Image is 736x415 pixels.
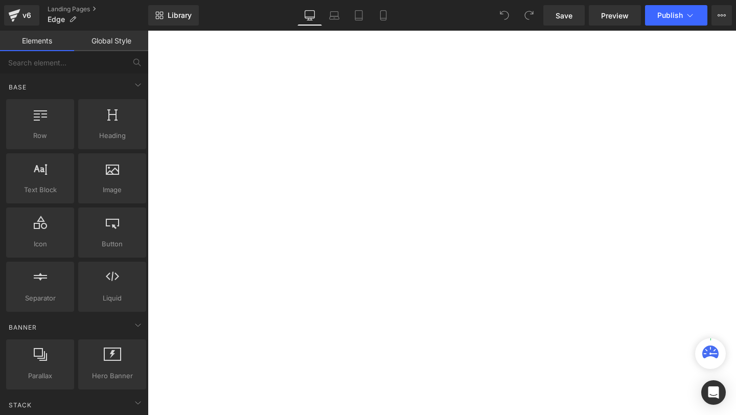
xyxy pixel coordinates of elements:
[81,371,143,381] span: Hero Banner
[9,130,71,141] span: Row
[9,239,71,249] span: Icon
[322,5,347,26] a: Laptop
[148,5,199,26] a: New Library
[81,185,143,195] span: Image
[711,5,732,26] button: More
[8,322,38,332] span: Banner
[9,371,71,381] span: Parallax
[701,380,726,405] div: Open Intercom Messenger
[645,5,707,26] button: Publish
[81,293,143,304] span: Liquid
[9,185,71,195] span: Text Block
[519,5,539,26] button: Redo
[8,82,28,92] span: Base
[371,5,396,26] a: Mobile
[589,5,641,26] a: Preview
[601,10,629,21] span: Preview
[81,239,143,249] span: Button
[9,293,71,304] span: Separator
[4,5,39,26] a: v6
[48,5,148,13] a: Landing Pages
[81,130,143,141] span: Heading
[20,9,33,22] div: v6
[494,5,515,26] button: Undo
[168,11,192,20] span: Library
[347,5,371,26] a: Tablet
[48,15,65,24] span: Edge
[297,5,322,26] a: Desktop
[657,11,683,19] span: Publish
[74,31,148,51] a: Global Style
[556,10,572,21] span: Save
[8,400,33,410] span: Stack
